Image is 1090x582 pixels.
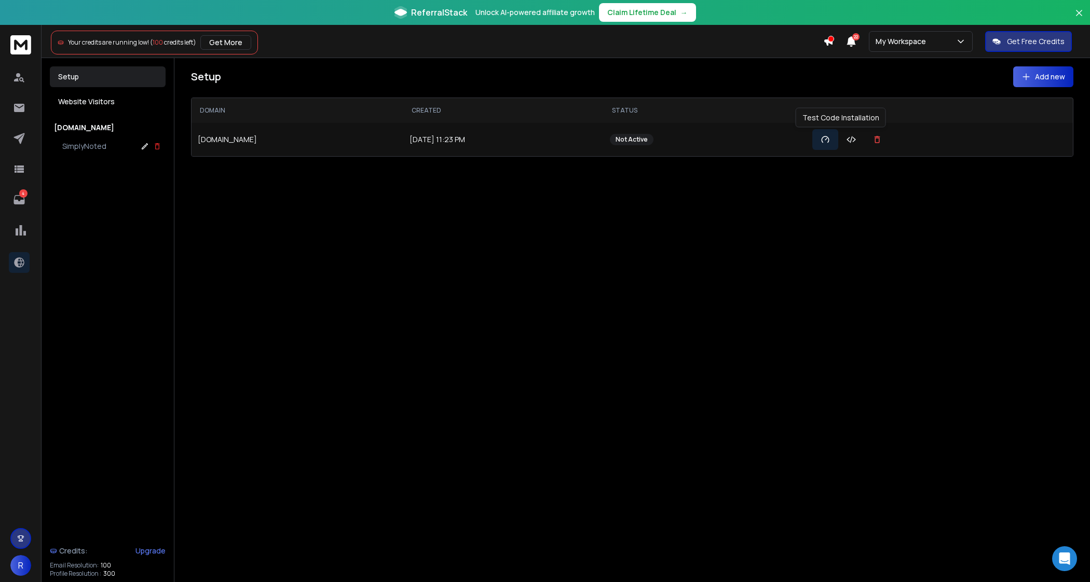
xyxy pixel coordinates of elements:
[192,123,403,156] td: [DOMAIN_NAME]
[796,108,886,128] div: Test Code Installation
[50,541,166,561] a: Credits:Upgrade
[135,546,166,556] div: Upgrade
[150,38,196,47] span: ( credits left)
[62,141,106,151] div: SimplyNoted
[610,134,653,145] div: Not Active
[192,98,403,123] th: DOMAIN
[985,31,1072,52] button: Get Free Credits
[876,36,930,47] p: My Workspace
[50,118,166,137] button: [DOMAIN_NAME]
[10,555,31,576] button: R
[680,7,688,18] span: →
[1072,6,1086,31] button: Close banner
[599,3,696,22] button: Claim Lifetime Deal→
[403,123,604,156] td: [DATE] 11:23 PM
[19,189,28,198] p: 4
[200,35,251,50] button: Get More
[50,66,166,87] button: Setup
[103,570,115,578] span: 300
[153,38,163,47] span: 100
[403,98,604,123] th: CREATED
[852,33,860,40] span: 22
[411,6,467,19] span: ReferralStack
[54,122,114,133] p: [DOMAIN_NAME]
[50,561,99,570] p: Email Resolution:
[191,70,221,84] h1: Setup
[1052,546,1077,571] div: Open Intercom Messenger
[604,98,769,123] th: STATUS
[101,561,111,570] span: 100
[1013,66,1073,87] button: Add new
[1007,36,1065,47] p: Get Free Credits
[68,38,149,47] span: Your credits are running low!
[50,570,101,578] p: Profile Resolution :
[50,91,166,112] button: Website Visitors
[9,189,30,210] a: 4
[59,546,88,556] span: Credits:
[475,7,595,18] p: Unlock AI-powered affiliate growth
